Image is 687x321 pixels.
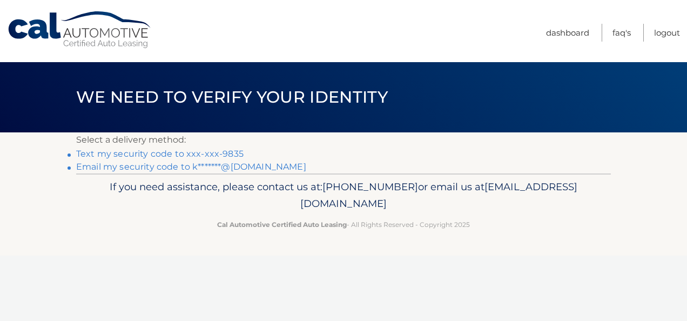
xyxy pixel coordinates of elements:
[322,180,418,193] span: [PHONE_NUMBER]
[76,162,306,172] a: Email my security code to k*******@[DOMAIN_NAME]
[76,132,611,148] p: Select a delivery method:
[76,87,388,107] span: We need to verify your identity
[654,24,680,42] a: Logout
[76,149,244,159] a: Text my security code to xxx-xxx-9835
[7,11,153,49] a: Cal Automotive
[612,24,631,42] a: FAQ's
[546,24,589,42] a: Dashboard
[217,220,347,229] strong: Cal Automotive Certified Auto Leasing
[83,178,604,213] p: If you need assistance, please contact us at: or email us at
[83,219,604,230] p: - All Rights Reserved - Copyright 2025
